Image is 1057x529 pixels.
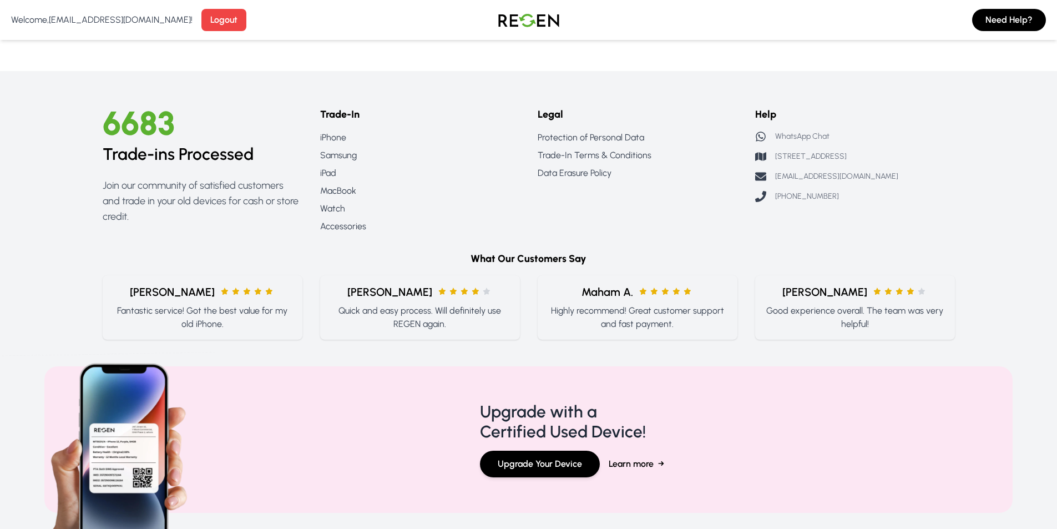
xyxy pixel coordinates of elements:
button: Upgrade Your Device [480,451,600,477]
p: Quick and easy process. Will definitely use REGEN again. [329,304,511,331]
p: [EMAIL_ADDRESS][DOMAIN_NAME] [775,171,898,182]
span: 6683 [103,103,175,143]
p: Welcome, [EMAIL_ADDRESS][DOMAIN_NAME] ! [11,13,193,27]
a: MacBook [320,184,520,198]
h6: Legal [538,107,737,122]
h6: Trade-In [320,107,520,122]
h6: What Our Customers Say [103,251,955,266]
span: [PERSON_NAME] [347,284,432,300]
a: Protection of Personal Data [538,131,737,144]
a: iPhone [320,131,520,144]
p: Join our community of satisfied customers and trade in your old devices for cash or store credit. [103,178,302,224]
span: Learn more [609,457,654,471]
p: [PHONE_NUMBER] [775,191,839,202]
p: WhatsApp Chat [775,131,830,142]
p: [STREET_ADDRESS] [775,151,847,162]
button: Learn more→ [609,451,664,477]
h4: Upgrade with a Certified Used Device! [480,402,646,442]
a: Trade-In Terms & Conditions [538,149,737,162]
button: Need Help? [972,9,1046,31]
a: Watch [320,202,520,215]
a: Accessories [320,220,520,233]
img: Logo [490,4,568,36]
span: [PERSON_NAME] [782,284,867,300]
a: Data Erasure Policy [538,167,737,180]
span: Maham A. [581,284,633,300]
span: [PERSON_NAME] [130,284,215,300]
a: Samsung [320,149,520,162]
p: Good experience overall. The team was very helpful! [764,304,946,331]
span: → [658,457,664,471]
h6: Help [755,107,955,122]
h2: Trade-ins Processed [103,144,302,164]
p: Fantastic service! Got the best value for my old iPhone. [112,304,294,331]
button: Logout [201,9,246,31]
p: Highly recommend! Great customer support and fast payment. [547,304,729,331]
a: iPad [320,167,520,180]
